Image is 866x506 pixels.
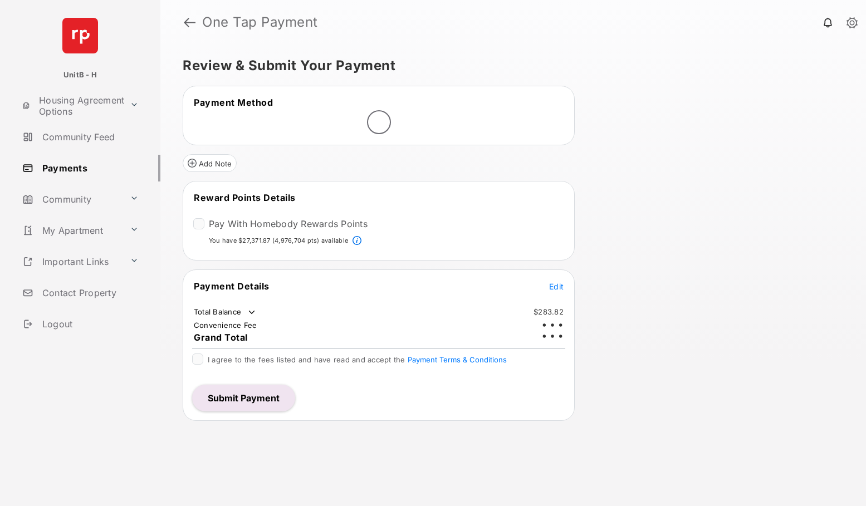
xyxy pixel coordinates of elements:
button: Submit Payment [192,385,295,411]
a: Housing Agreement Options [18,92,125,119]
p: UnitB - H [63,70,97,81]
td: $283.82 [533,307,564,317]
label: Pay With Homebody Rewards Points [209,218,368,229]
span: Payment Method [194,97,273,108]
a: Payments [18,155,160,181]
span: I agree to the fees listed and have read and accept the [208,355,507,364]
a: Important Links [18,248,125,275]
img: svg+xml;base64,PHN2ZyB4bWxucz0iaHR0cDovL3d3dy53My5vcmcvMjAwMC9zdmciIHdpZHRoPSI2NCIgaGVpZ2h0PSI2NC... [62,18,98,53]
button: I agree to the fees listed and have read and accept the [408,355,507,364]
a: My Apartment [18,217,125,244]
strong: One Tap Payment [202,16,318,29]
td: Total Balance [193,307,257,318]
span: Payment Details [194,281,270,292]
span: Reward Points Details [194,192,296,203]
button: Add Note [183,154,237,172]
td: Convenience Fee [193,320,258,330]
h5: Review & Submit Your Payment [183,59,835,72]
span: Grand Total [194,332,248,343]
p: You have $27,371.87 (4,976,704 pts) available [209,236,348,245]
button: Edit [549,281,564,292]
a: Logout [18,311,160,337]
a: Community Feed [18,124,160,150]
a: Contact Property [18,279,160,306]
a: Community [18,186,125,213]
span: Edit [549,282,564,291]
